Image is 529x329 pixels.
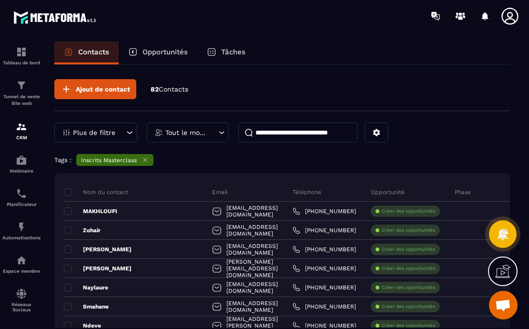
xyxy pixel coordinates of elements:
img: automations [16,154,27,166]
p: Tout le monde [165,129,208,136]
p: Email [212,188,228,196]
a: formationformationCRM [2,114,41,147]
p: Contacts [78,48,109,56]
p: Téléphone [293,188,321,196]
span: Contacts [159,85,188,93]
button: Ajout de contact [54,79,136,99]
a: formationformationTunnel de vente Site web [2,72,41,114]
p: Tags : [54,156,71,164]
a: [PHONE_NUMBER] [293,265,356,272]
p: 82 [151,85,188,94]
p: Opportunités [142,48,188,56]
p: Nom du contact [64,188,128,196]
img: formation [16,46,27,58]
p: Plus de filtre [73,129,115,136]
a: Tâches [197,41,255,64]
img: logo [13,9,99,26]
p: Créer des opportunités [382,246,435,253]
p: Tunnel de vente Site web [2,93,41,107]
a: automationsautomationsWebinaire [2,147,41,181]
p: Webinaire [2,168,41,174]
p: Inscrits Masterclass [81,157,137,164]
a: automationsautomationsEspace membre [2,247,41,281]
a: [PHONE_NUMBER] [293,207,356,215]
p: Espace membre [2,268,41,274]
a: [PHONE_NUMBER] [293,303,356,310]
a: automationsautomationsAutomatisations [2,214,41,247]
p: Opportunité [371,188,405,196]
p: Créer des opportunités [382,208,435,215]
a: formationformationTableau de bord [2,39,41,72]
span: Ajout de contact [76,84,130,94]
img: automations [16,221,27,233]
img: automations [16,255,27,266]
p: Créer des opportunités [382,303,435,310]
p: Planificateur [2,202,41,207]
p: Smahane [64,303,109,310]
div: Ouvrir le chat [489,291,518,319]
p: Réseaux Sociaux [2,302,41,312]
p: MAKHLOUFI [64,207,117,215]
p: Créer des opportunités [382,284,435,291]
a: [PHONE_NUMBER] [293,284,356,291]
p: [PERSON_NAME] [64,265,132,272]
a: Contacts [54,41,119,64]
p: Créer des opportunités [382,227,435,234]
p: [PERSON_NAME] [64,246,132,253]
img: scheduler [16,188,27,199]
a: [PHONE_NUMBER] [293,246,356,253]
p: Automatisations [2,235,41,240]
img: formation [16,121,27,133]
img: formation [16,80,27,91]
p: Créer des opportunités [382,265,435,272]
a: schedulerschedulerPlanificateur [2,181,41,214]
a: Opportunités [119,41,197,64]
p: Tableau de bord [2,60,41,65]
p: Naylaure [64,284,108,291]
p: Créer des opportunités [382,322,435,329]
p: Tâches [221,48,245,56]
p: Phase [455,188,471,196]
p: CRM [2,135,41,140]
img: social-network [16,288,27,299]
p: Zohair [64,226,101,234]
a: social-networksocial-networkRéseaux Sociaux [2,281,41,319]
a: [PHONE_NUMBER] [293,226,356,234]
